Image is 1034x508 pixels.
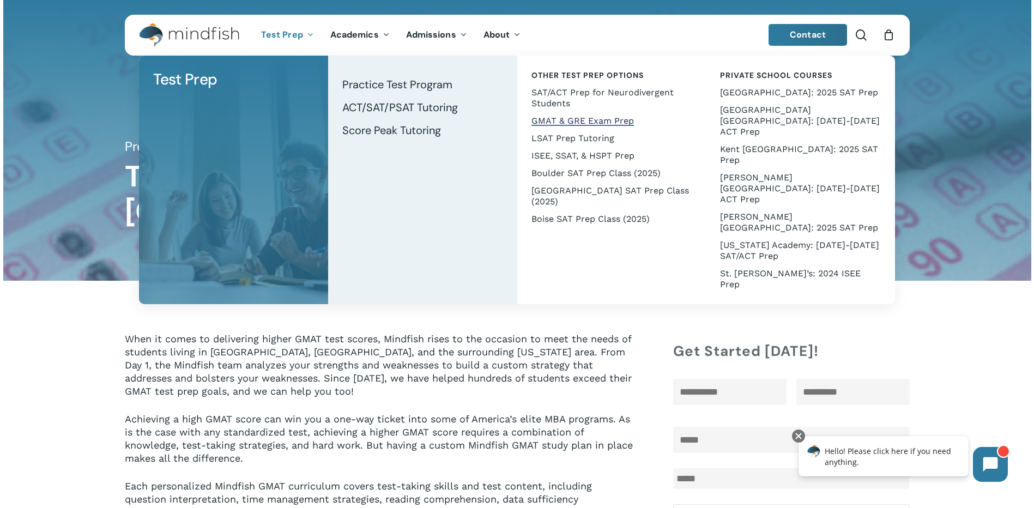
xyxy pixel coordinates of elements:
a: About [475,31,529,40]
span: [PERSON_NAME][GEOGRAPHIC_DATA]: [DATE]-[DATE] ACT Prep [720,172,880,204]
span: [GEOGRAPHIC_DATA] SAT Prep Class (2025) [531,185,689,207]
span: [GEOGRAPHIC_DATA] [GEOGRAPHIC_DATA]: [DATE]-[DATE] ACT Prep [720,105,880,137]
a: [PERSON_NAME][GEOGRAPHIC_DATA]: 2025 SAT Prep [717,208,884,237]
span: [US_STATE] Academy: [DATE]-[DATE] SAT/ACT Prep [720,240,879,261]
span: Boulder SAT Prep Class (2025) [531,168,661,178]
span: LSAT Prep Tutoring [531,133,614,143]
iframe: Chatbot [787,427,1019,493]
p: When it comes to delivering higher GMAT test scores, Mindfish rises to the occasion to meet the n... [125,332,636,413]
span: Kent [GEOGRAPHIC_DATA]: 2025 SAT Prep [720,144,878,165]
a: Academics [322,31,398,40]
a: Practice Test Program [339,73,506,96]
span: SAT/ACT Prep for Neurodivergent Students [531,87,674,108]
a: [US_STATE] Academy: [DATE]-[DATE] SAT/ACT Prep [717,237,884,265]
span: [PERSON_NAME][GEOGRAPHIC_DATA]: 2025 SAT Prep [720,211,878,233]
a: Test Prep [150,66,317,93]
span: Practice Test Program [342,77,452,92]
span: ACT/SAT/PSAT Tutoring [342,100,458,114]
a: Score Peak Tutoring [339,119,506,142]
header: Main Menu [125,15,910,56]
a: [GEOGRAPHIC_DATA]: 2025 SAT Prep [717,84,884,101]
a: Contact [769,24,847,46]
span: GMAT & GRE Exam Prep [531,116,634,126]
a: Boise SAT Prep Class (2025) [528,210,696,228]
span: Boise SAT Prep Class (2025) [531,214,650,224]
span: Admissions [406,29,456,40]
span: Test Prep [153,69,217,89]
a: LSAT Prep Tutoring [528,130,696,147]
span: About [483,29,510,40]
a: GMAT & GRE Exam Prep [528,112,696,130]
span: Contact [790,29,826,40]
span: Test Prep [261,29,303,40]
span: St. [PERSON_NAME]’s: 2024 ISEE Prep [720,268,861,289]
span: Private School Courses [720,70,832,80]
h5: Prep with the Best [125,138,909,155]
span: Other Test Prep Options [531,70,644,80]
p: Achieving a high GMAT score can win you a one-way ticket into some of America’s elite MBA program... [125,413,636,480]
nav: Main Menu [253,15,529,56]
a: ACT/SAT/PSAT Tutoring [339,96,506,119]
a: Admissions [398,31,475,40]
span: Academics [330,29,379,40]
a: SAT/ACT Prep for Neurodivergent Students [528,84,696,112]
a: St. [PERSON_NAME]’s: 2024 ISEE Prep [717,265,884,293]
a: [GEOGRAPHIC_DATA] [GEOGRAPHIC_DATA]: [DATE]-[DATE] ACT Prep [717,101,884,141]
h1: Tailored GMAT Prep in [GEOGRAPHIC_DATA] & [GEOGRAPHIC_DATA] [125,159,909,229]
a: Private School Courses [717,66,884,84]
a: Test Prep [253,31,322,40]
a: Cart [883,29,895,41]
span: [GEOGRAPHIC_DATA]: 2025 SAT Prep [720,87,878,98]
span: Score Peak Tutoring [342,123,441,137]
a: Other Test Prep Options [528,66,696,84]
a: Kent [GEOGRAPHIC_DATA]: 2025 SAT Prep [717,141,884,169]
a: ISEE, SSAT, & HSPT Prep [528,147,696,165]
a: Boulder SAT Prep Class (2025) [528,165,696,182]
a: [GEOGRAPHIC_DATA] SAT Prep Class (2025) [528,182,696,210]
a: [PERSON_NAME][GEOGRAPHIC_DATA]: [DATE]-[DATE] ACT Prep [717,169,884,208]
span: ISEE, SSAT, & HSPT Prep [531,150,634,161]
h4: Get Started [DATE]! [673,341,909,361]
